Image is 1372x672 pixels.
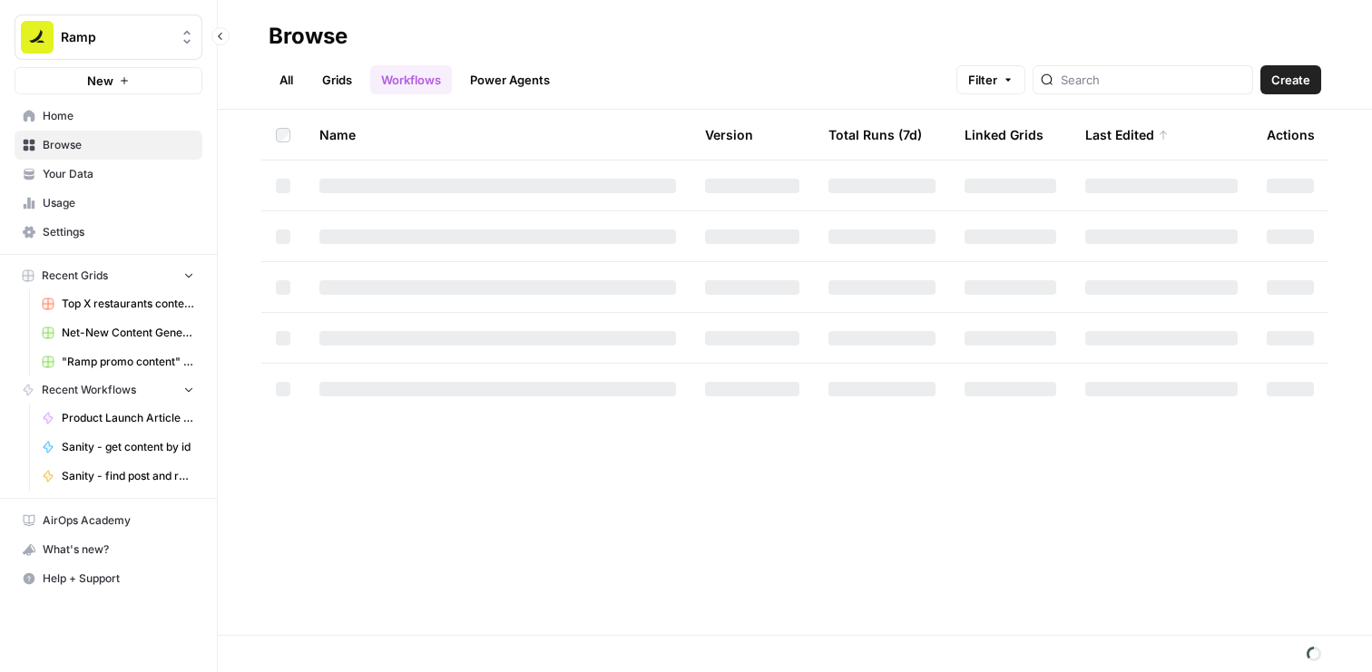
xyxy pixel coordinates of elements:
input: Search [1061,71,1245,89]
a: Sanity - get content by id [34,433,202,462]
div: Linked Grids [965,110,1044,160]
button: New [15,67,202,94]
button: Create [1260,65,1321,94]
button: Filter [956,65,1025,94]
span: Sanity - get content by id [62,439,194,455]
a: Home [15,102,202,131]
button: Recent Workflows [15,376,202,404]
a: All [269,65,304,94]
div: What's new? [15,536,201,563]
button: What's new? [15,535,202,564]
a: Product Launch Article Automation [34,404,202,433]
span: Net-New Content Generator - Grid Template [62,325,194,341]
span: Product Launch Article Automation [62,410,194,426]
button: Help + Support [15,564,202,593]
span: Settings [43,224,194,240]
span: Browse [43,137,194,153]
div: Browse [269,22,348,51]
a: "Ramp promo content" generator -> Publish Sanity updates [34,347,202,376]
span: Usage [43,195,194,211]
a: Top X restaurants content generator [34,289,202,318]
a: Net-New Content Generator - Grid Template [34,318,202,347]
span: Your Data [43,166,194,182]
a: Usage [15,189,202,218]
span: New [87,72,113,90]
div: Version [705,110,753,160]
a: Browse [15,131,202,160]
div: Name [319,110,676,160]
div: Last Edited [1085,110,1169,160]
div: Actions [1267,110,1315,160]
a: Workflows [370,65,452,94]
a: Your Data [15,160,202,189]
a: Grids [311,65,363,94]
span: Home [43,108,194,124]
button: Workspace: Ramp [15,15,202,60]
span: Filter [968,71,997,89]
img: Ramp Logo [21,21,54,54]
span: Create [1271,71,1310,89]
span: Recent Workflows [42,382,136,398]
button: Recent Grids [15,262,202,289]
a: Settings [15,218,202,247]
a: Power Agents [459,65,561,94]
span: AirOps Academy [43,512,194,529]
span: "Ramp promo content" generator -> Publish Sanity updates [62,354,194,370]
span: Top X restaurants content generator [62,296,194,312]
a: AirOps Academy [15,506,202,535]
span: Help + Support [43,570,194,587]
span: Recent Grids [42,268,108,284]
span: Sanity - find post and retrieve content block [62,468,194,484]
div: Total Runs (7d) [828,110,922,160]
span: Ramp [61,28,171,46]
a: Sanity - find post and retrieve content block [34,462,202,491]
